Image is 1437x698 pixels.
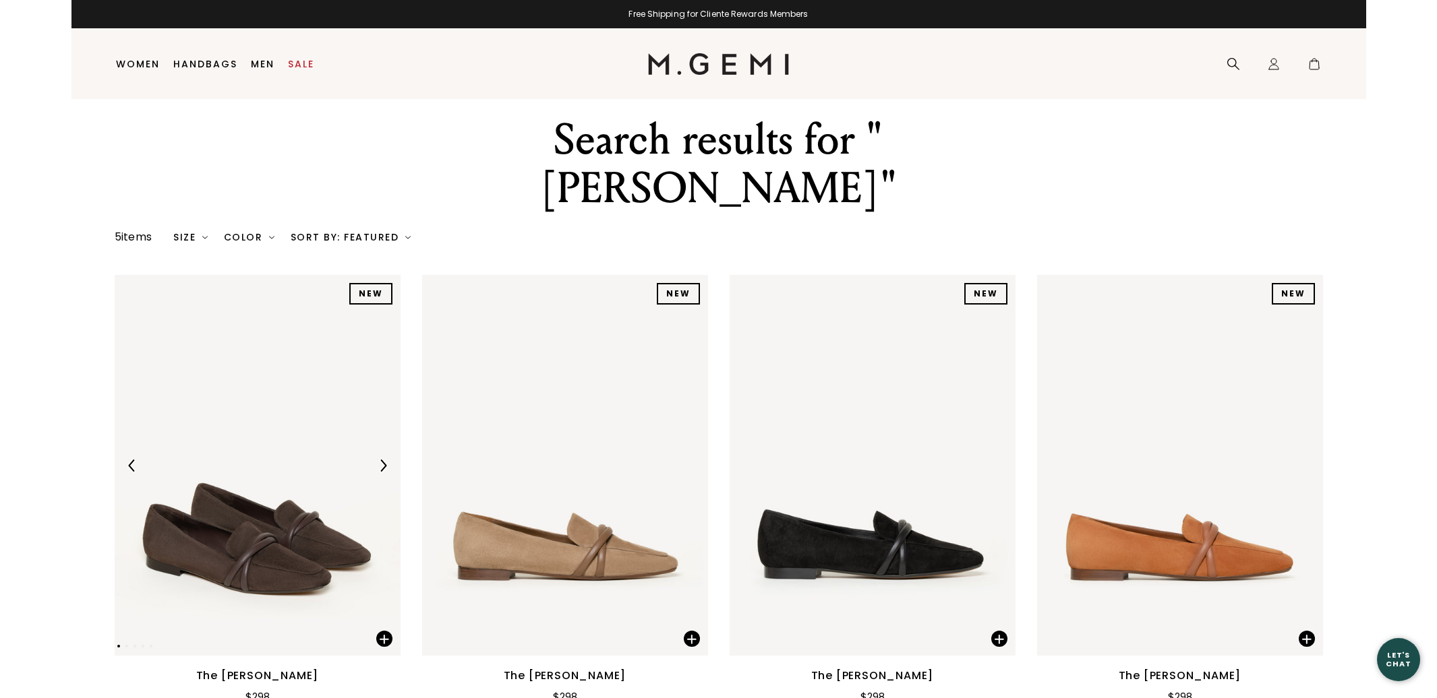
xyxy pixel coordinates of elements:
a: Sale [288,59,314,69]
img: M.Gemi [648,53,789,75]
img: Next Arrow [377,459,389,472]
div: Let's Chat [1377,651,1420,668]
a: Handbags [173,59,237,69]
div: The [PERSON_NAME] [1119,668,1241,684]
div: The [PERSON_NAME] [196,668,319,684]
div: The [PERSON_NAME] [504,668,626,684]
img: Previous Arrow [126,459,138,472]
div: Search results for "[PERSON_NAME]" [485,116,953,213]
div: NEW [1272,283,1315,305]
div: Free Shipping for Cliente Rewards Members [71,9,1366,20]
div: Sort By: Featured [291,232,411,243]
div: Size [173,232,208,243]
img: chevron-down.svg [405,234,411,240]
div: NEW [657,283,700,305]
img: The Brenda [115,275,401,656]
div: NEW [964,283,1007,305]
div: 5 items [115,229,152,245]
img: The Brenda [1037,275,1323,656]
div: The [PERSON_NAME] [811,668,934,684]
a: Women [116,59,160,69]
div: Color [224,232,274,243]
img: chevron-down.svg [202,234,208,240]
img: chevron-down.svg [269,234,274,240]
a: Men [251,59,274,69]
div: NEW [349,283,392,305]
img: The Brenda [730,275,1016,656]
img: The Brenda [422,275,708,656]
